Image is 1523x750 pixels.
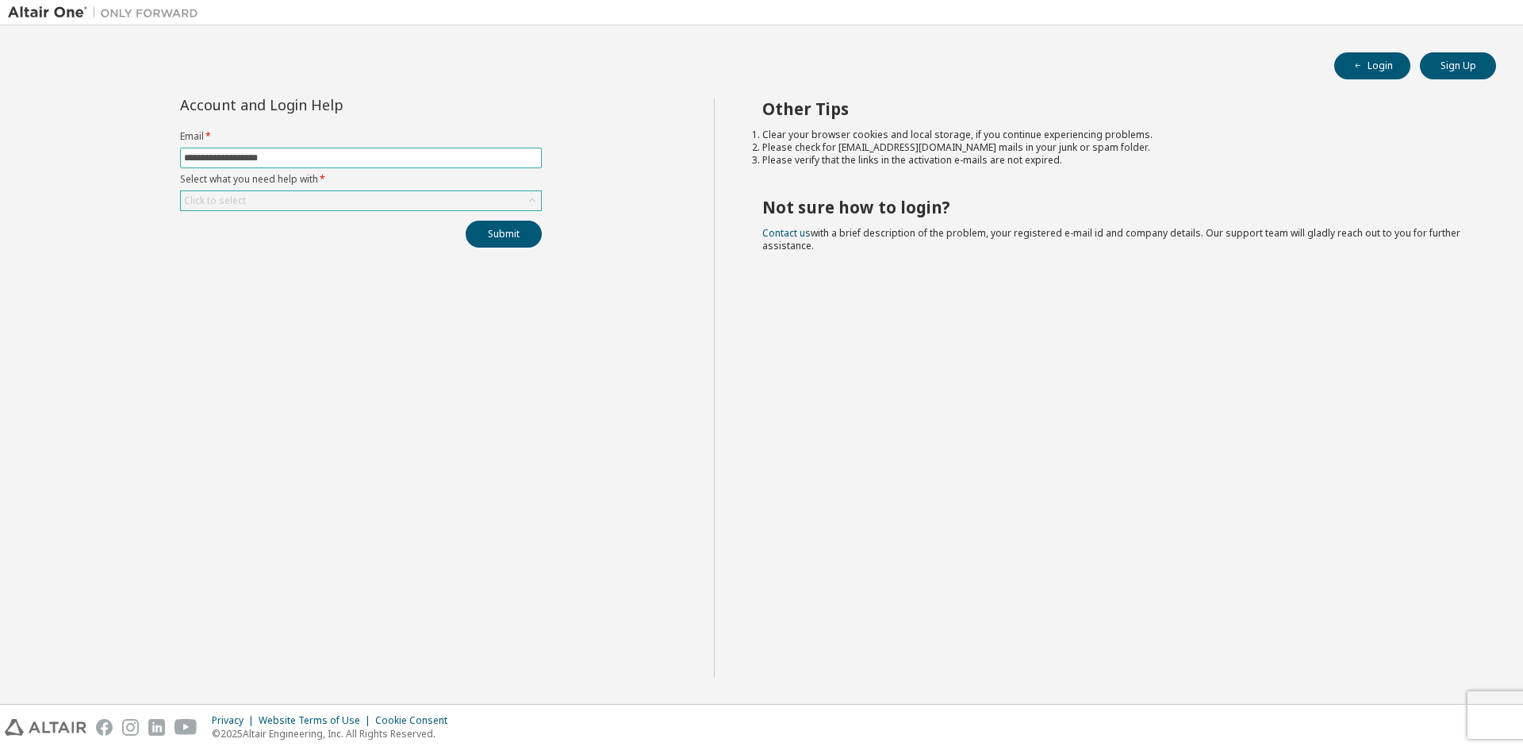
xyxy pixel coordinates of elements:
div: Account and Login Help [180,98,470,111]
h2: Not sure how to login? [762,197,1468,217]
img: youtube.svg [175,719,198,736]
img: altair_logo.svg [5,719,86,736]
div: Click to select [184,194,246,207]
img: Altair One [8,5,206,21]
label: Email [180,130,542,143]
button: Submit [466,221,542,248]
img: linkedin.svg [148,719,165,736]
a: Contact us [762,226,811,240]
label: Select what you need help with [180,173,542,186]
div: Cookie Consent [375,714,457,727]
div: Website Terms of Use [259,714,375,727]
div: Privacy [212,714,259,727]
span: with a brief description of the problem, your registered e-mail id and company details. Our suppo... [762,226,1460,252]
li: Please verify that the links in the activation e-mails are not expired. [762,154,1468,167]
li: Clear your browser cookies and local storage, if you continue experiencing problems. [762,129,1468,141]
button: Sign Up [1420,52,1496,79]
div: Click to select [181,191,541,210]
p: © 2025 Altair Engineering, Inc. All Rights Reserved. [212,727,457,740]
li: Please check for [EMAIL_ADDRESS][DOMAIN_NAME] mails in your junk or spam folder. [762,141,1468,154]
img: facebook.svg [96,719,113,736]
button: Login [1334,52,1410,79]
h2: Other Tips [762,98,1468,119]
img: instagram.svg [122,719,139,736]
